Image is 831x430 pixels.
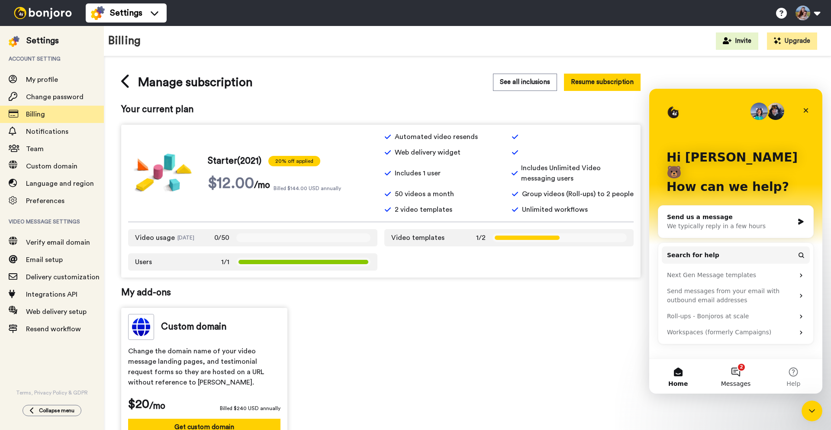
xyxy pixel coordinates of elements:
[26,291,77,298] span: Integrations API
[121,103,641,116] span: Your current plan
[26,35,59,47] div: Settings
[10,7,75,19] img: bj-logo-header-white.svg
[395,147,461,158] span: Web delivery widget
[268,156,320,166] span: 20% off applied
[138,74,253,91] span: Manage subscription
[39,407,74,414] span: Collapse menu
[802,401,822,421] iframe: Intercom live chat
[23,405,81,416] button: Collapse menu
[26,145,44,152] span: Team
[214,233,229,243] span: 0/50
[149,400,165,413] span: /mo
[26,111,45,118] span: Billing
[26,94,84,100] span: Change password
[161,320,226,333] span: Custom domain
[177,235,194,240] span: [DATE]
[476,233,486,243] span: 1/2
[9,36,19,47] img: settings-colored.svg
[521,163,634,184] span: Includes Unlimited Video messaging users
[121,286,641,299] span: My add-ons
[128,346,280,389] span: Change the domain name of your video message landing pages, and testimonial request forms so they...
[26,239,90,246] span: Verify email domain
[649,89,822,394] iframe: Intercom live chat
[91,6,105,20] img: settings-colored.svg
[26,256,63,263] span: Email setup
[395,168,441,178] span: Includes 1 user
[564,74,641,91] button: Resume subscription
[26,76,58,83] span: My profile
[254,179,270,192] span: /mo
[128,395,149,413] span: $20
[26,180,94,187] span: Language and region
[493,74,557,91] button: See all inclusions
[135,257,152,267] span: Users
[522,189,634,199] span: Group videos (Roll-ups) to 2 people
[128,314,154,340] img: custom-domain.svg
[208,155,261,168] span: Starter(2021)
[26,326,81,333] span: Resend workflow
[221,257,229,267] span: 1/1
[395,132,478,142] span: Automated video resends
[208,175,254,192] span: $12.00
[395,189,454,199] span: 50 videos a month
[110,7,142,19] span: Settings
[767,32,817,50] button: Upgrade
[391,233,444,243] span: Video templates
[274,185,341,192] span: Billed $144.00 USD annually
[26,197,64,204] span: Preferences
[128,149,197,197] img: pricing-free-360w.jpg
[522,204,588,215] span: Unlimited workflows
[220,404,280,413] span: Billed $240 USD annually
[26,128,68,135] span: Notifications
[135,233,175,243] span: Video usage
[26,308,87,315] span: Web delivery setup
[716,32,758,50] button: Invite
[26,274,100,281] span: Delivery customization
[395,204,452,215] span: 2 video templates
[108,35,141,47] h1: Billing
[26,163,77,170] span: Custom domain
